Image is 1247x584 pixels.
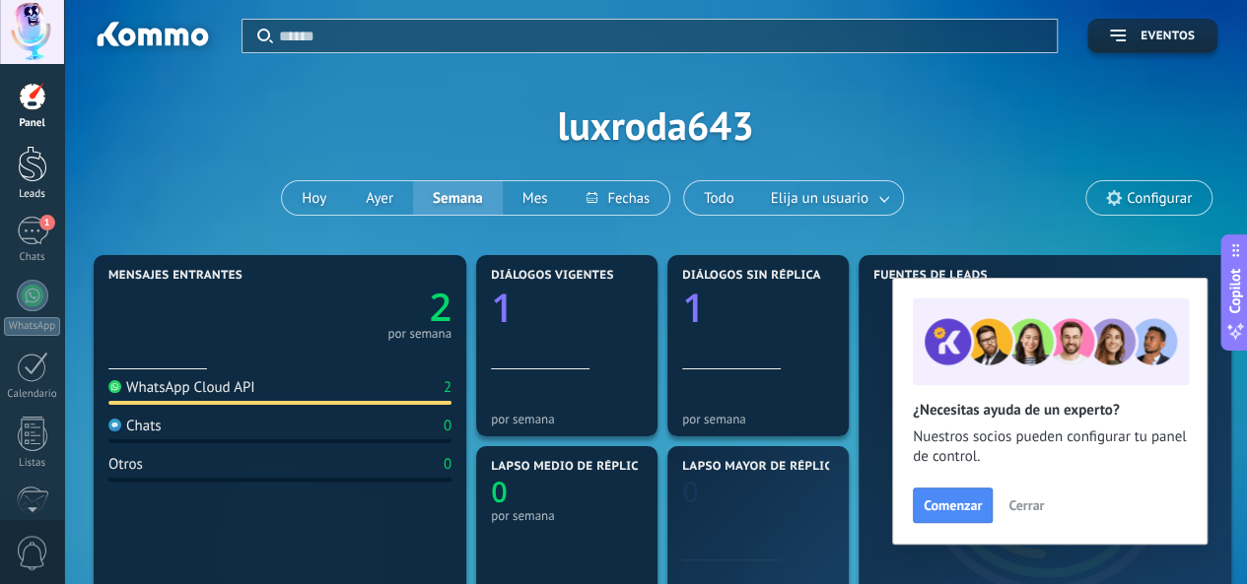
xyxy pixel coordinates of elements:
span: Diálogos vigentes [491,269,614,283]
div: 2 [444,378,451,397]
div: Panel [4,117,61,130]
div: Chats [4,251,61,264]
span: Lapso mayor de réplica [682,460,839,474]
button: Hoy [282,181,346,215]
div: 0 [444,417,451,435]
span: Comenzar [924,498,982,512]
button: Eventos [1087,19,1217,53]
text: 1 [491,280,514,334]
div: Listas [4,457,61,470]
a: 2 [280,281,451,333]
div: Otros [108,455,143,474]
h2: ¿Necesitas ayuda de un experto? [913,401,1187,420]
span: Lapso medio de réplica [491,460,647,474]
text: 2 [430,281,451,333]
button: Cerrar [1000,490,1053,520]
img: Chats [108,419,121,431]
span: Configurar [1127,190,1192,207]
span: Elija un usuario [767,185,872,212]
img: WhatsApp Cloud API [108,380,121,393]
div: WhatsApp [4,317,60,336]
span: Fuentes de leads [873,269,988,283]
button: Todo [684,181,754,215]
span: 1 [39,215,55,230]
text: 0 [682,473,699,511]
button: Elija un usuario [754,181,903,215]
span: Cerrar [1008,498,1044,512]
button: Fechas [567,181,668,215]
button: Semana [413,181,503,215]
div: por semana [387,329,451,339]
div: 0 [444,455,451,474]
span: Diálogos sin réplica [682,269,821,283]
div: por semana [682,412,834,426]
div: por semana [491,508,643,523]
div: WhatsApp Cloud API [108,378,255,397]
span: Mensajes entrantes [108,269,242,283]
text: 0 [491,473,508,511]
button: Ayer [346,181,413,215]
text: 1 [682,280,705,334]
button: Mes [503,181,568,215]
span: Eventos [1141,30,1195,43]
div: por semana [491,412,643,426]
div: Calendario [4,388,61,401]
div: Leads [4,188,61,201]
button: Comenzar [913,487,993,523]
span: Copilot [1225,268,1245,313]
span: Nuestros socios pueden configurar tu panel de control. [913,427,1187,467]
div: Chats [108,417,162,435]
